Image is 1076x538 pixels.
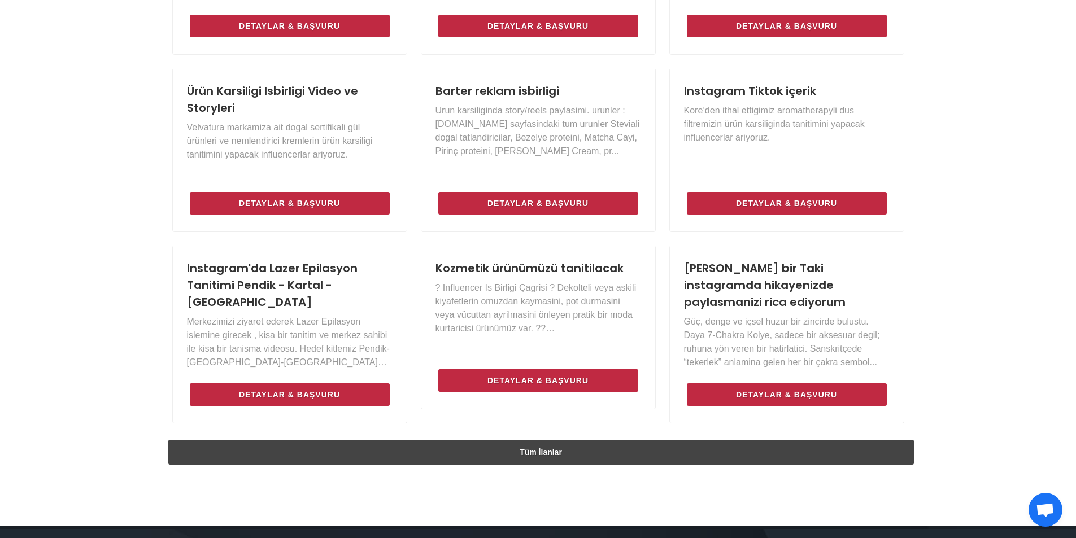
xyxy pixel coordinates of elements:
[435,260,624,276] a: Kozmetik ürünümüzü tanitilacak
[1029,493,1062,527] div: Açık sohbet
[187,260,358,310] a: Instagram'da Lazer Epilasyon Tanitimi Pendik - Kartal - [GEOGRAPHIC_DATA]
[438,15,638,37] a: Detaylar & Başvuru
[487,374,589,387] span: Detaylar & Başvuru
[487,196,589,210] span: Detaylar & Başvuru
[239,196,340,210] span: Detaylar & Başvuru
[239,19,340,33] span: Detaylar & Başvuru
[687,192,887,215] a: Detaylar & Başvuru
[687,383,887,406] a: Detaylar & Başvuru
[684,83,816,99] a: Instagram Tiktok içerik
[684,260,846,310] a: [PERSON_NAME] bir Taki instagramda hikayenizde paylasmanizi rica ediyorum
[187,315,393,369] p: Merkezimizi ziyaret ederek Lazer Epilasyon islemine girecek , kisa bir tanitim ve merkez sahibi i...
[190,192,390,215] a: Detaylar & Başvuru
[187,83,358,116] a: Ürün Karsiligi Isbirligi Video ve Storyleri
[684,315,890,369] p: Güç, denge ve içsel huzur bir zincirde bulustu. Daya 7-Chakra Kolye, sadece bir aksesuar degil; r...
[684,104,890,145] p: Kore’den ithal ettigimiz aromatherapyli dus filtremizin ürün karsiliginda tanitimini yapacak infl...
[239,388,340,401] span: Detaylar & Başvuru
[438,192,638,215] a: Detaylar & Başvuru
[687,15,887,37] a: Detaylar & Başvuru
[435,281,641,335] p: ? Influencer Is Birligi Çagrisi ? Dekolteli veya askili kiyafetlerin omuzdan kaymasini, pot durma...
[736,196,837,210] span: Detaylar & Başvuru
[187,121,393,161] p: Velvatura markamiza ait dogal sertifikali gül ürünleri ve nemlendirici kremlerin ürün karsiligi t...
[435,83,559,99] a: Barter reklam isbirligi
[438,369,638,392] a: Detaylar & Başvuru
[190,383,390,406] a: Detaylar & Başvuru
[168,440,914,465] a: Tüm İlanlar
[190,15,390,37] a: Detaylar & Başvuru
[487,19,589,33] span: Detaylar & Başvuru
[736,388,837,401] span: Detaylar & Başvuru
[435,104,641,158] p: Urun karsiliginda story/reels paylasimi. urunler : [DOMAIN_NAME] sayfasindaki tum urunler Stevial...
[736,19,837,33] span: Detaylar & Başvuru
